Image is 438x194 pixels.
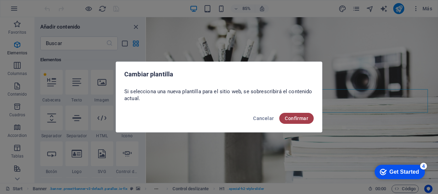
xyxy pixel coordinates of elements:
div: 4 [49,1,56,8]
button: Cancelar [250,113,277,124]
span: Cancelar [253,116,274,121]
h2: Cambiar plantilla [124,70,314,78]
p: Si selecciona una nueva plantilla para el sitio web, se sobrescribirá el contenido actual. [124,88,314,102]
div: Get Started 4 items remaining, 20% complete [4,3,54,18]
button: Confirmar [279,113,314,124]
span: Confirmar [285,116,308,121]
div: Get Started [19,8,48,14]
